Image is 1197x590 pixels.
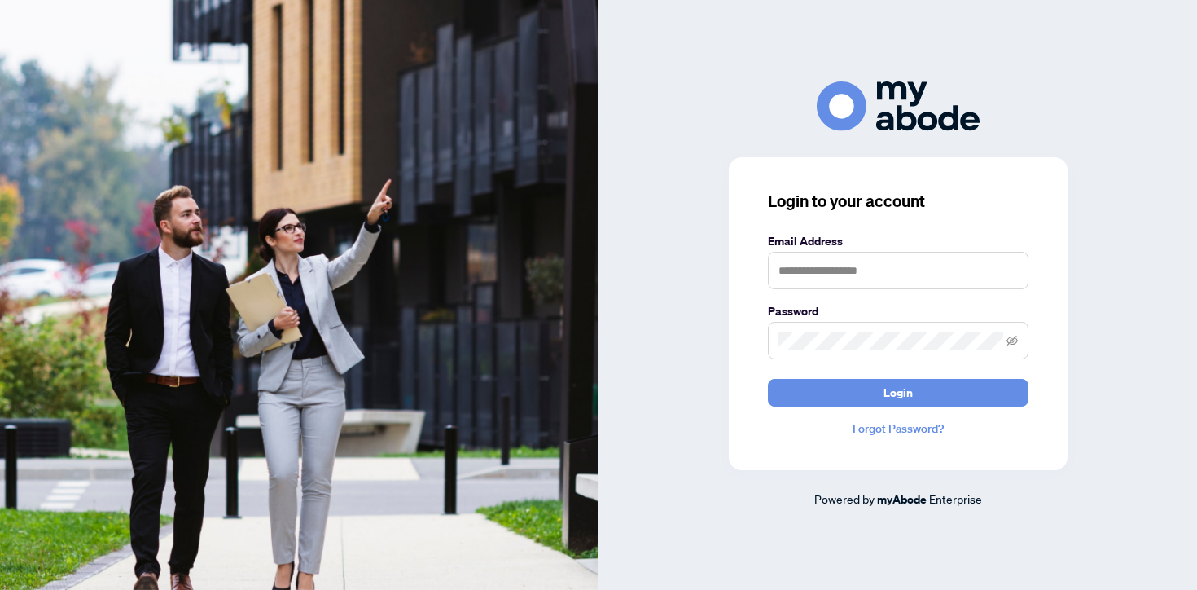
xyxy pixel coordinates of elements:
label: Email Address [768,232,1028,250]
span: Login [883,380,913,406]
span: eye-invisible [1006,335,1018,346]
img: ma-logo [817,81,980,131]
span: Enterprise [929,491,982,506]
a: Forgot Password? [768,420,1028,438]
a: myAbode [877,491,927,509]
label: Password [768,302,1028,320]
h3: Login to your account [768,190,1028,213]
button: Login [768,379,1028,407]
span: Powered by [814,491,875,506]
